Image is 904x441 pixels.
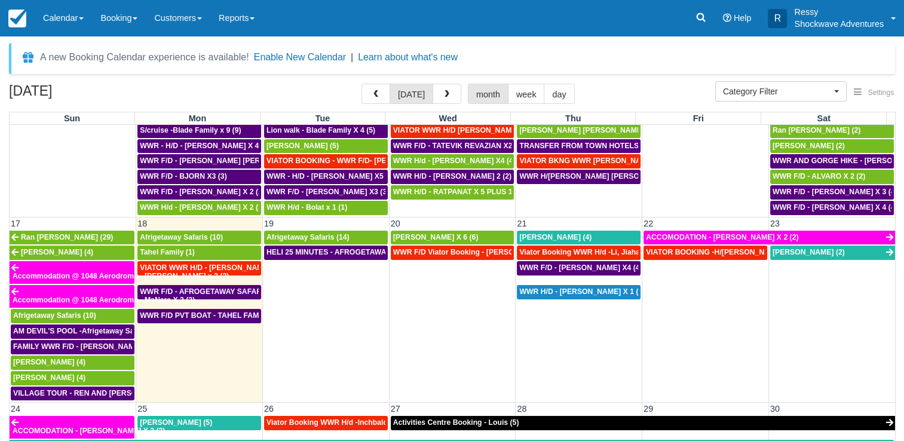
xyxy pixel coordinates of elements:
a: [PERSON_NAME] (2) [770,139,894,154]
a: [PERSON_NAME] (4) [517,231,641,245]
span: 17 [10,219,22,228]
a: WWR H/D - RATPANAT X 5 PLUS 1 (5) [391,185,514,200]
p: Ressy [794,6,884,18]
a: TRANSFER FROM TOWN HOTELS TO VFA - [PERSON_NAME] [PERSON_NAME] X2 (2) [517,139,641,154]
span: 19 [263,219,275,228]
span: WWR F/D - [PERSON_NAME] [PERSON_NAME] X1 (1) [140,157,326,165]
span: WWR H/D - RATPANAT X 5 PLUS 1 (5) [393,188,523,196]
span: [PERSON_NAME] (2) [773,248,845,256]
button: week [508,84,545,104]
span: 27 [390,404,402,414]
div: A new Booking Calendar experience is available! [40,50,249,65]
span: [PERSON_NAME] [PERSON_NAME] (9) [519,126,655,134]
a: WWR - H/D - [PERSON_NAME] X 4 (4) [137,139,261,154]
div: R [768,9,787,28]
span: VIATOR BOOKING - WWR F/D- [PERSON_NAME] 2 (2) [266,157,453,165]
span: Lion walk - Blade Family X 4 (5) [266,126,375,134]
span: WWR F/D PVT BOAT - TAHEL FAMILY x 5 (1) [140,311,293,320]
a: VILLAGE TOUR - REN AND [PERSON_NAME] X4 (4) [11,387,134,401]
span: WWR F/D - [PERSON_NAME] X3 (3) [266,188,389,196]
span: 23 [769,219,781,228]
a: AM DEVIL'S POOL -Afrigetaway Safaris X5 (5) [11,324,134,339]
span: [PERSON_NAME] (2) [773,142,845,150]
span: AM DEVIL'S POOL -Afrigetaway Safaris X5 (5) [13,327,171,335]
a: Viator Booking WWR H/d -Li, Jiahao X 2 (2) [517,246,641,260]
span: Mon [189,114,207,123]
a: WWR F/D - [PERSON_NAME] X 4 (4) [770,201,894,215]
span: Help [734,13,752,23]
a: WWR F/D - BJORN X3 (3) [137,170,261,184]
span: Viator Booking WWR H/d -Li, Jiahao X 2 (2) [519,248,668,256]
a: HELI 25 MINUTES - AFROGETAWAY SAFARIS X5 (5) [264,246,388,260]
span: WWR H/D - [PERSON_NAME] 2 (2) [393,172,511,180]
a: Lion walk - Blade Family X 4 (5) [264,124,388,138]
i: Help [723,14,731,22]
button: day [544,84,574,104]
a: WWR F/D - TATEVIK REVAZIAN X2 (2) [391,139,514,154]
span: 18 [136,219,148,228]
span: [PERSON_NAME] (5) [266,142,339,150]
button: [DATE] [390,84,433,104]
a: S/cruise -Blade Family x 9 (9) [137,124,261,138]
a: WWR H/d - [PERSON_NAME] X4 (4) [391,154,514,169]
a: WWR F/D - [PERSON_NAME] X3 (3) [264,185,388,200]
a: ACCOMODATION - [PERSON_NAME] X 2 (2) [10,416,134,439]
span: Activities Centre Booking - Louis (5) [393,418,519,427]
span: Thu [565,114,581,123]
a: WWR F/D - [PERSON_NAME] X4 (4) [517,261,641,275]
span: | [351,52,353,62]
span: [PERSON_NAME] (4) [13,373,85,382]
a: WWR F/D Viator Booking - [PERSON_NAME] X1 (1) [391,246,514,260]
a: [PERSON_NAME] (4) [11,371,134,385]
span: WWR F/D - [PERSON_NAME] X 3 (4) [773,188,897,196]
span: WWR H/D - [PERSON_NAME] X 1 (1) [519,287,645,296]
span: WWR F/D - BJORN X3 (3) [140,172,226,180]
span: Ran [PERSON_NAME] (2) [773,126,861,134]
span: 30 [769,404,781,414]
a: [PERSON_NAME] (5) [264,139,388,154]
span: WWR H/d - [PERSON_NAME] X4 (4) [393,157,516,165]
span: Afrigetaway Safaris (10) [140,233,223,241]
a: Afrigetaway Safaris (14) [264,231,388,245]
span: WWR - H/D - [PERSON_NAME] X 4 (4) [140,142,270,150]
a: Learn about what's new [358,52,458,62]
span: Fri [693,114,704,123]
a: [PERSON_NAME] (4) [10,246,134,260]
span: 20 [390,219,402,228]
a: Viator Booking WWR H/d -Inchbald [PERSON_NAME] X 4 (4) [264,416,388,430]
a: [PERSON_NAME] (2) [770,246,895,260]
span: Accommodation @ 1048 Aerodrome - MaNare X 2 (2) [13,296,195,304]
a: [PERSON_NAME] (5) [137,416,261,430]
a: [PERSON_NAME] (4) [11,356,134,370]
span: WWR F/D - ALVARO X 2 (2) [773,172,865,180]
a: WWR H/D - [PERSON_NAME] 2 (2) [391,170,514,184]
span: [PERSON_NAME] (4) [13,358,85,366]
button: Settings [847,84,901,102]
span: Viator Booking WWR H/d -Inchbald [PERSON_NAME] X 4 (4) [266,418,475,427]
a: [PERSON_NAME] [PERSON_NAME] (9) [517,124,641,138]
a: FAMILY WWR F/D - [PERSON_NAME] X4 (4) [11,340,134,354]
span: 28 [516,404,528,414]
button: month [468,84,508,104]
a: Accommodation @ 1048 Aerodrome - [PERSON_NAME] x 2 (2) [10,261,134,284]
span: Accommodation @ 1048 Aerodrome - [PERSON_NAME] x 2 (2) [13,272,229,280]
span: TRANSFER FROM TOWN HOTELS TO VFA - [PERSON_NAME] [PERSON_NAME] X2 (2) [519,142,820,150]
span: ACCOMODATION - [PERSON_NAME] X 2 (2) [646,233,798,241]
a: Ran [PERSON_NAME] (2) [770,124,894,138]
a: VIATOR WWR H/D [PERSON_NAME] 1 (1) [391,124,514,138]
a: WWR F/D - ALVARO X 2 (2) [770,170,894,184]
a: WWR H/[PERSON_NAME] [PERSON_NAME] X 4 (4) [517,170,641,184]
span: 25 [136,404,148,414]
a: WWR H/d - Bolat x 1 (1) [264,201,388,215]
span: [PERSON_NAME] (4) [21,248,93,256]
span: VIATOR BKNG WWR [PERSON_NAME] 2 (1) [519,157,671,165]
a: Activities Centre Booking - Louis (5) [391,416,895,430]
span: Sun [64,114,80,123]
a: VIATOR WWR H/D - [PERSON_NAME] 3 (3) [137,261,261,275]
span: Afrigetaway Safaris (10) [13,311,96,320]
span: FAMILY WWR F/D - [PERSON_NAME] X4 (4) [13,342,164,351]
span: 24 [10,404,22,414]
a: VIATOR BOOKING - WWR F/D- [PERSON_NAME] 2 (2) [264,154,388,169]
span: VIATOR BOOKING -H/[PERSON_NAME] X 4 (4) [646,248,807,256]
a: WWR F/D PVT BOAT - TAHEL FAMILY x 5 (1) [137,309,261,323]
